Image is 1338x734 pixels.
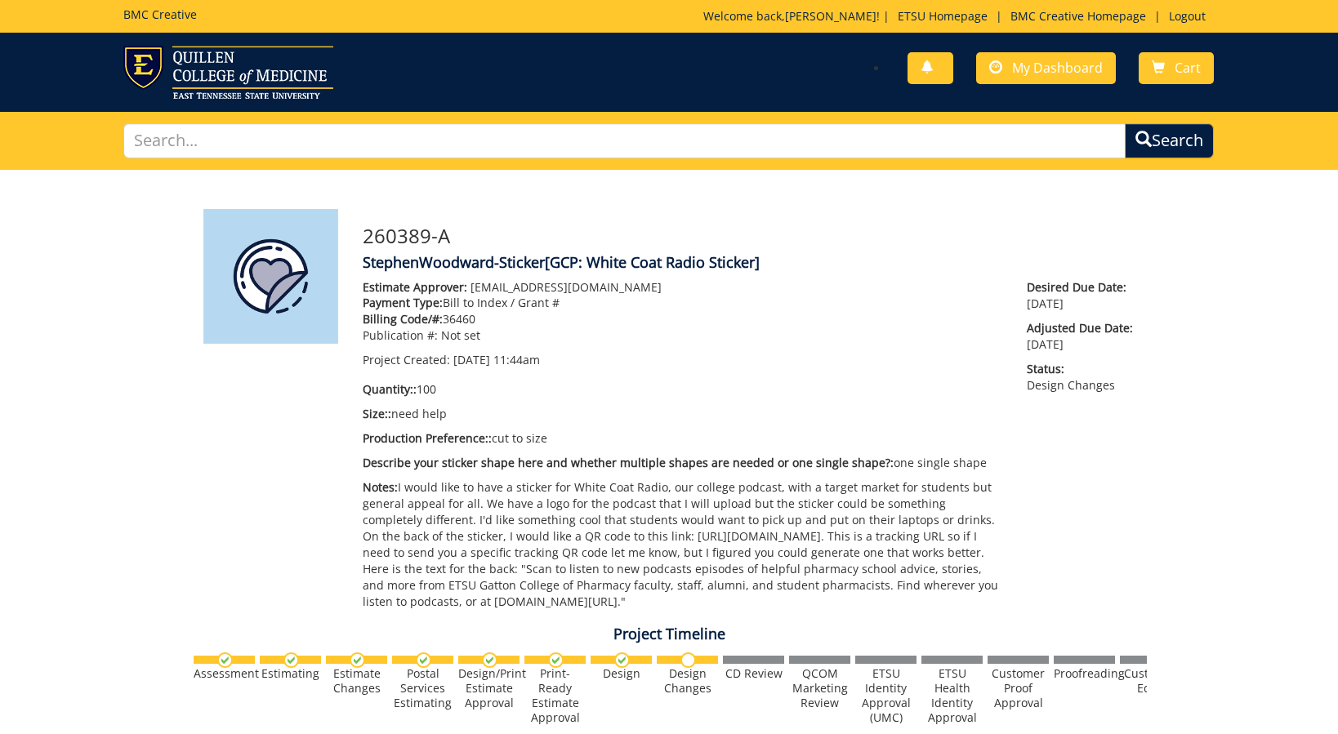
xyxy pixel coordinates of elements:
p: 36460 [363,311,1002,327]
a: Logout [1161,8,1214,24]
span: Describe your sticker shape here and whether multiple shapes are needed or one single shape?: [363,455,894,470]
p: Welcome back, ! | | | [703,8,1214,24]
span: Status: [1027,361,1135,377]
p: Design Changes [1027,361,1135,394]
div: CD Review [723,666,784,681]
span: Cart [1175,59,1201,77]
h5: BMC Creative [123,8,197,20]
div: Design [591,666,652,681]
a: [PERSON_NAME] [785,8,876,24]
div: QCOM Marketing Review [789,666,850,710]
p: cut to size [363,430,1002,447]
span: Adjusted Due Date: [1027,320,1135,336]
div: Design Changes [657,666,718,696]
p: 100 [363,381,1002,398]
span: Not set [441,327,480,343]
h4: Project Timeline [191,626,1147,643]
a: Cart [1139,52,1214,84]
div: Customer Edits [1120,666,1181,696]
img: checkmark [350,652,365,668]
div: Customer Proof Approval [988,666,1049,710]
h3: 260389-A [363,225,1135,247]
span: Notes: [363,479,398,495]
p: [DATE] [1027,320,1135,353]
span: Production Preference:: [363,430,492,446]
a: My Dashboard [976,52,1116,84]
div: ETSU Health Identity Approval [921,666,983,725]
img: no [680,652,696,668]
div: Assessment [194,666,255,681]
span: [GCP: White Coat Radio Sticker] [545,252,760,272]
span: Payment Type: [363,295,443,310]
img: checkmark [482,652,497,668]
p: one single shape [363,455,1002,471]
div: Estimate Changes [326,666,387,696]
div: Postal Services Estimating [392,666,453,710]
span: Estimate Approver: [363,279,467,295]
p: need help [363,406,1002,422]
span: Desired Due Date: [1027,279,1135,296]
img: checkmark [416,652,431,668]
h4: StephenWoodward-Sticker [363,255,1135,271]
img: ETSU logo [123,46,333,99]
a: BMC Creative Homepage [1002,8,1154,24]
div: ETSU Identity Approval (UMC) [855,666,917,725]
img: checkmark [548,652,564,668]
span: Billing Code/#: [363,311,443,327]
div: Design/Print Estimate Approval [458,666,520,710]
span: Size:: [363,406,391,421]
span: My Dashboard [1012,59,1103,77]
span: Quantity:: [363,381,417,397]
img: checkmark [283,652,299,668]
p: [EMAIL_ADDRESS][DOMAIN_NAME] [363,279,1002,296]
p: [DATE] [1027,279,1135,312]
button: Search [1125,123,1214,158]
div: Estimating [260,666,321,681]
p: I would like to have a sticker for White Coat Radio, our college podcast, with a target market fo... [363,479,1002,610]
span: Project Created: [363,352,450,367]
p: Bill to Index / Grant # [363,295,1002,311]
a: ETSU Homepage [890,8,996,24]
img: Product featured image [203,209,338,344]
span: [DATE] 11:44am [453,352,540,367]
img: checkmark [614,652,630,668]
img: checkmark [217,652,233,668]
div: Proofreading [1054,666,1115,681]
div: Print-Ready Estimate Approval [524,666,586,725]
span: Publication #: [363,327,438,343]
input: Search... [123,123,1126,158]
